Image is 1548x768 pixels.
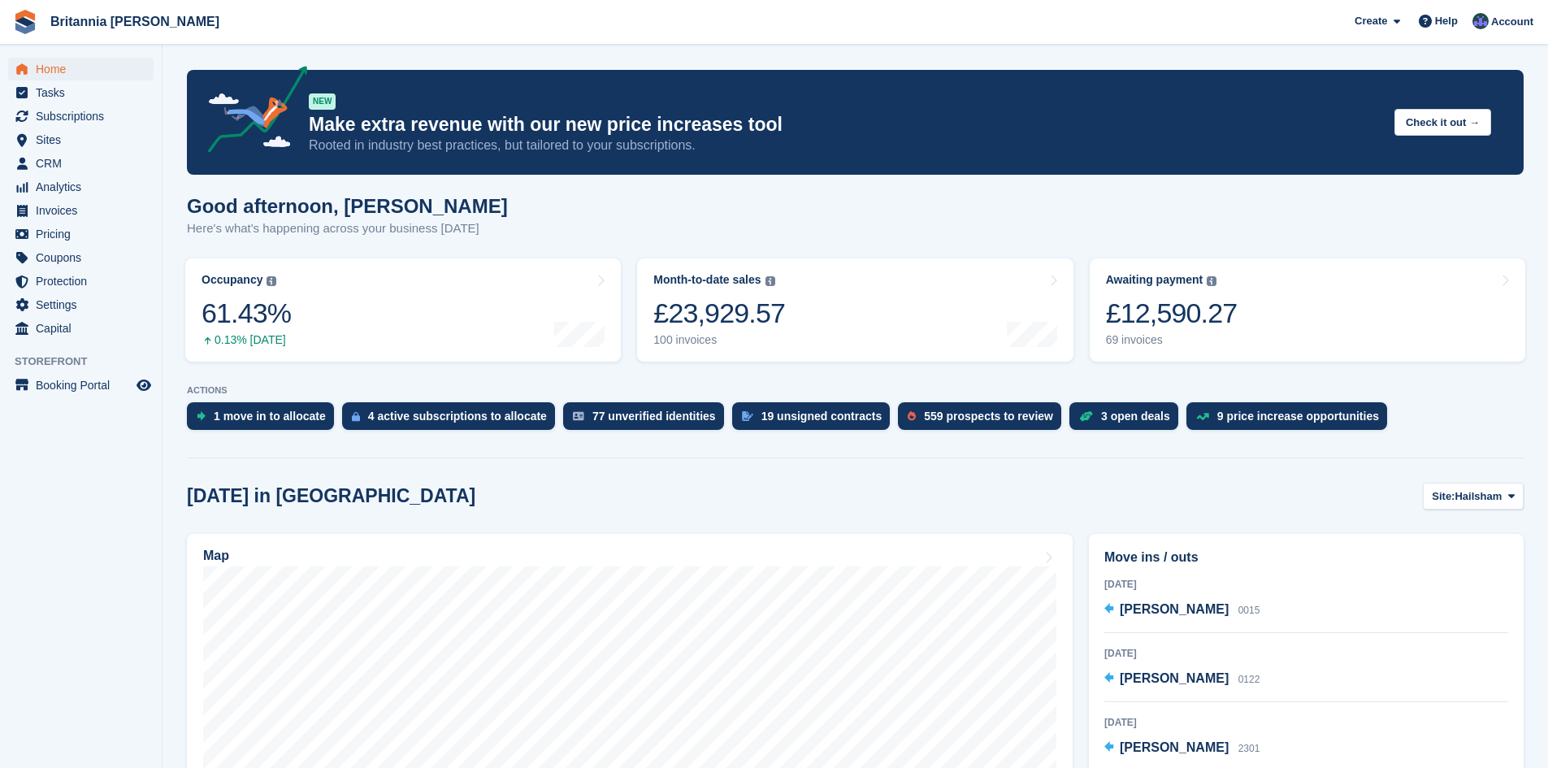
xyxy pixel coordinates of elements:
span: Coupons [36,246,133,269]
a: Awaiting payment £12,590.27 69 invoices [1090,258,1525,362]
div: 61.43% [202,297,291,330]
div: 4 active subscriptions to allocate [368,410,547,423]
a: 4 active subscriptions to allocate [342,402,563,438]
div: 77 unverified identities [592,410,716,423]
a: menu [8,128,154,151]
h1: Good afternoon, [PERSON_NAME] [187,195,508,217]
span: Sites [36,128,133,151]
a: 19 unsigned contracts [732,402,899,438]
a: [PERSON_NAME] 2301 [1104,738,1260,759]
a: 1 move in to allocate [187,402,342,438]
img: prospect-51fa495bee0391a8d652442698ab0144808aea92771e9ea1ae160a38d050c398.svg [908,411,916,421]
span: Settings [36,293,133,316]
span: 2301 [1238,743,1260,754]
span: Protection [36,270,133,293]
span: Tasks [36,81,133,104]
h2: Map [203,549,229,563]
a: menu [8,152,154,175]
div: 9 price increase opportunities [1217,410,1379,423]
a: 3 open deals [1069,402,1186,438]
span: Storefront [15,354,162,370]
img: verify_identity-adf6edd0f0f0b5bbfe63781bf79b02c33cf7c696d77639b501bdc392416b5a36.svg [573,411,584,421]
span: [PERSON_NAME] [1120,602,1229,616]
div: [DATE] [1104,646,1508,661]
img: icon-info-grey-7440780725fd019a000dd9b08b2336e03edf1995a4989e88bcd33f0948082b44.svg [267,276,276,286]
p: Make extra revenue with our new price increases tool [309,113,1381,137]
a: [PERSON_NAME] 0122 [1104,669,1260,690]
a: Month-to-date sales £23,929.57 100 invoices [637,258,1073,362]
a: Preview store [134,375,154,395]
span: Hailsham [1455,488,1502,505]
a: menu [8,293,154,316]
p: ACTIONS [187,385,1524,396]
div: [DATE] [1104,577,1508,592]
span: Booking Portal [36,374,133,397]
span: 0122 [1238,674,1260,685]
a: menu [8,58,154,80]
span: Create [1355,13,1387,29]
span: Site: [1432,488,1455,505]
div: 1 move in to allocate [214,410,326,423]
div: [DATE] [1104,715,1508,730]
a: menu [8,317,154,340]
img: icon-info-grey-7440780725fd019a000dd9b08b2336e03edf1995a4989e88bcd33f0948082b44.svg [1207,276,1216,286]
span: Analytics [36,176,133,198]
a: 559 prospects to review [898,402,1069,438]
a: menu [8,105,154,128]
img: icon-info-grey-7440780725fd019a000dd9b08b2336e03edf1995a4989e88bcd33f0948082b44.svg [765,276,775,286]
div: 3 open deals [1101,410,1170,423]
span: 0015 [1238,605,1260,616]
button: Check it out → [1394,109,1491,136]
p: Here's what's happening across your business [DATE] [187,219,508,238]
span: [PERSON_NAME] [1120,671,1229,685]
span: Capital [36,317,133,340]
a: [PERSON_NAME] 0015 [1104,600,1260,621]
a: Occupancy 61.43% 0.13% [DATE] [185,258,621,362]
img: price-adjustments-announcement-icon-8257ccfd72463d97f412b2fc003d46551f7dbcb40ab6d574587a9cd5c0d94... [194,66,308,158]
span: Help [1435,13,1458,29]
a: menu [8,374,154,397]
div: 19 unsigned contracts [761,410,882,423]
div: NEW [309,93,336,110]
div: Month-to-date sales [653,273,761,287]
a: menu [8,270,154,293]
button: Site: Hailsham [1423,483,1524,510]
div: 559 prospects to review [924,410,1053,423]
a: menu [8,246,154,269]
a: Britannia [PERSON_NAME] [44,8,226,35]
img: active_subscription_to_allocate_icon-d502201f5373d7db506a760aba3b589e785aa758c864c3986d89f69b8ff3... [352,411,360,422]
a: menu [8,223,154,245]
span: CRM [36,152,133,175]
div: £12,590.27 [1106,297,1238,330]
div: 100 invoices [653,333,785,347]
span: Pricing [36,223,133,245]
div: 0.13% [DATE] [202,333,291,347]
span: Invoices [36,199,133,222]
a: 77 unverified identities [563,402,732,438]
div: Occupancy [202,273,262,287]
img: stora-icon-8386f47178a22dfd0bd8f6a31ec36ba5ce8667c1dd55bd0f319d3a0aa187defe.svg [13,10,37,34]
span: Account [1491,14,1533,30]
img: price_increase_opportunities-93ffe204e8149a01c8c9dc8f82e8f89637d9d84a8eef4429ea346261dce0b2c0.svg [1196,413,1209,420]
a: menu [8,176,154,198]
p: Rooted in industry best practices, but tailored to your subscriptions. [309,137,1381,154]
span: Home [36,58,133,80]
h2: [DATE] in [GEOGRAPHIC_DATA] [187,485,475,507]
div: £23,929.57 [653,297,785,330]
img: Lee Cradock [1472,13,1489,29]
span: [PERSON_NAME] [1120,740,1229,754]
img: move_ins_to_allocate_icon-fdf77a2bb77ea45bf5b3d319d69a93e2d87916cf1d5bf7949dd705db3b84f3ca.svg [197,411,206,421]
div: Awaiting payment [1106,273,1203,287]
a: 9 price increase opportunities [1186,402,1395,438]
img: contract_signature_icon-13c848040528278c33f63329250d36e43548de30e8caae1d1a13099fd9432cc5.svg [742,411,753,421]
a: menu [8,199,154,222]
span: Subscriptions [36,105,133,128]
a: menu [8,81,154,104]
h2: Move ins / outs [1104,548,1508,567]
div: 69 invoices [1106,333,1238,347]
img: deal-1b604bf984904fb50ccaf53a9ad4b4a5d6e5aea283cecdc64d6e3604feb123c2.svg [1079,410,1093,422]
